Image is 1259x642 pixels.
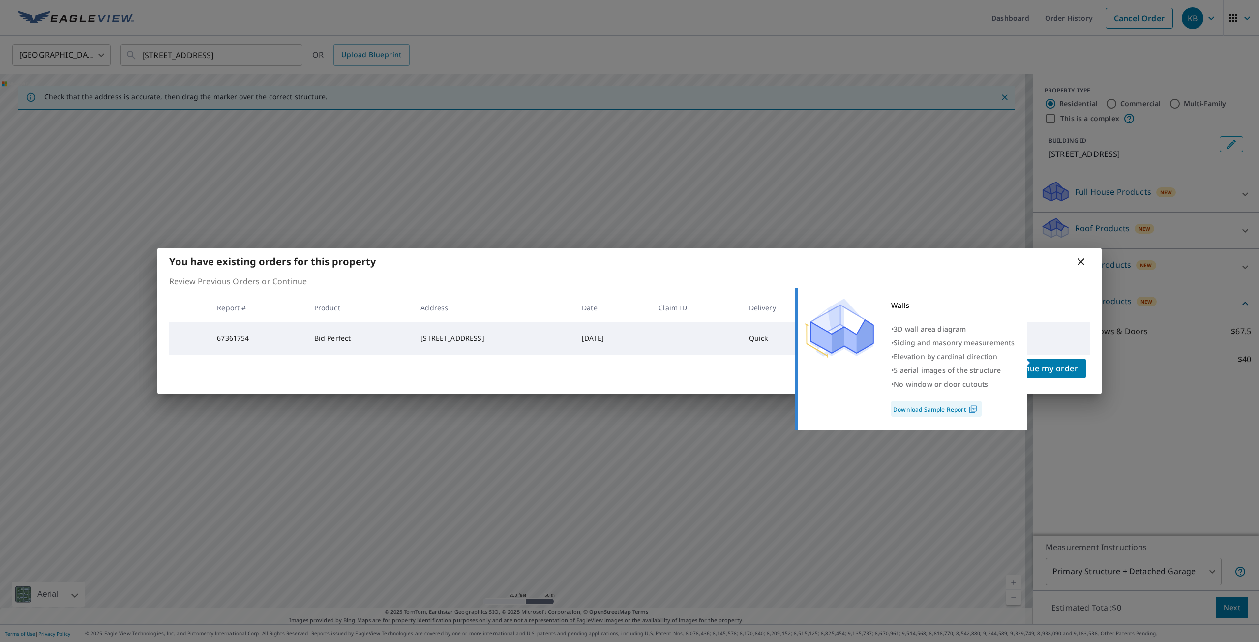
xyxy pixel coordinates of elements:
[805,299,874,358] img: Premium
[741,322,828,355] td: Quick
[966,405,980,414] img: Pdf Icon
[891,364,1015,377] div: •
[420,334,566,343] div: [STREET_ADDRESS]
[894,352,997,361] span: Elevation by cardinal direction
[574,322,651,355] td: [DATE]
[891,336,1015,350] div: •
[891,377,1015,391] div: •
[891,401,982,417] a: Download Sample Report
[996,359,1086,378] button: Continue my order
[413,293,574,322] th: Address
[894,338,1015,347] span: Siding and masonry measurements
[891,350,1015,364] div: •
[574,293,651,322] th: Date
[169,255,376,268] b: You have existing orders for this property
[306,322,413,355] td: Bid Perfect
[209,322,306,355] td: 67361754
[651,293,741,322] th: Claim ID
[306,293,413,322] th: Product
[1004,362,1078,375] span: Continue my order
[209,293,306,322] th: Report #
[894,366,1001,375] span: 5 aerial images of the structure
[169,275,1090,287] p: Review Previous Orders or Continue
[894,379,988,389] span: No window or door cutouts
[891,322,1015,336] div: •
[741,293,828,322] th: Delivery
[894,324,966,334] span: 3D wall area diagram
[891,299,1015,312] div: Walls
